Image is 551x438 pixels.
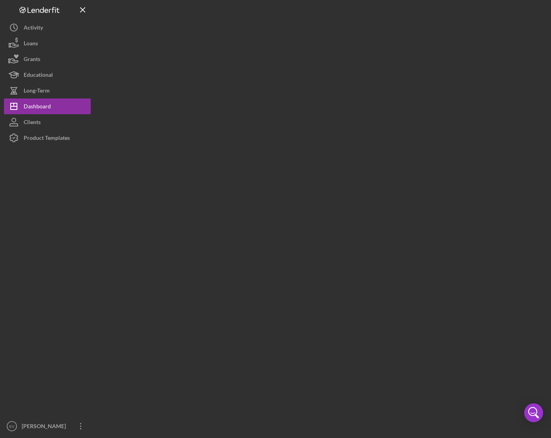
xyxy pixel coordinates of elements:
button: Product Templates [4,130,91,146]
button: Activity [4,20,91,35]
button: Clients [4,114,91,130]
div: Educational [24,67,53,85]
button: Long-Term [4,83,91,98]
div: Clients [24,114,41,132]
div: Product Templates [24,130,70,148]
div: Dashboard [24,98,51,116]
div: Loans [24,35,38,53]
div: Long-Term [24,83,50,100]
button: EV[PERSON_NAME] [4,418,91,434]
text: EV [9,424,15,429]
button: Dashboard [4,98,91,114]
button: Grants [4,51,91,67]
div: [PERSON_NAME] [20,418,71,436]
button: Loans [4,35,91,51]
div: Activity [24,20,43,37]
div: Open Intercom Messenger [524,403,543,422]
button: Educational [4,67,91,83]
div: Grants [24,51,40,69]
